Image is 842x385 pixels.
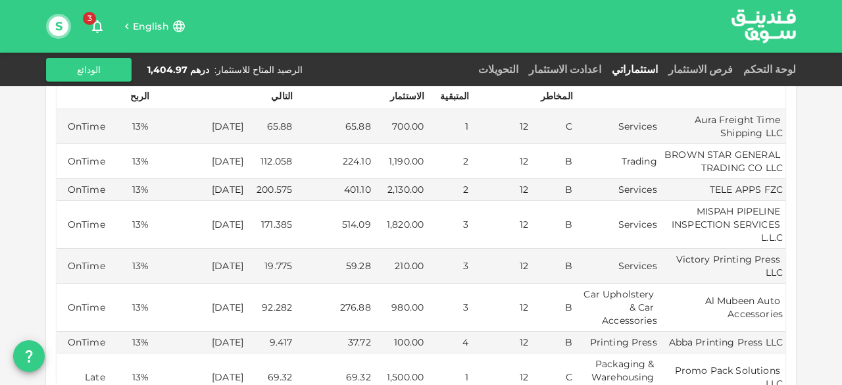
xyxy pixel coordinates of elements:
button: الودائع [46,58,132,82]
div: درهم 1,404.97 [147,63,209,76]
a: التحويلات [473,63,524,76]
td: MISPAH PIPELINE INSPECTION SERVICES L.L.C [660,201,785,249]
td: Car Upholstery & Car Accessories [575,284,660,332]
div: مبلغ الاستثمار [376,72,424,104]
td: OnTime [57,284,108,332]
td: Services [575,179,660,201]
a: logo [731,1,796,51]
td: B [531,144,575,179]
div: هامش الربح [110,72,150,104]
td: 224.10 [295,144,374,179]
td: 100.00 [374,332,426,353]
a: استثماراتي [607,63,663,76]
td: 210.00 [374,249,426,284]
td: 12 [472,179,531,201]
td: 1,190.00 [374,144,426,179]
td: 3 [426,284,471,332]
td: 980.00 [374,284,426,332]
td: BROWN STAR GENERAL TRADING CO LLC [660,144,785,179]
td: 200.575 [246,179,295,201]
td: 1 [426,109,471,144]
td: B [531,179,575,201]
td: B [531,284,575,332]
td: 12 [472,144,531,179]
td: OnTime [57,144,108,179]
div: الرصيد المتاح للاستثمار : [214,63,303,76]
td: C [531,109,575,144]
td: OnTime [57,109,108,144]
td: 171.385 [246,201,295,249]
td: [DATE] [152,201,246,249]
td: OnTime [57,179,108,201]
td: 2 [426,179,471,201]
td: 13% [108,201,152,249]
td: 65.88 [246,109,295,144]
td: 12 [472,109,531,144]
td: 13% [108,109,152,144]
td: OnTime [57,249,108,284]
td: 13% [108,284,152,332]
td: [DATE] [152,179,246,201]
td: 9.417 [246,332,295,353]
td: B [531,249,575,284]
div: القسط التالي [248,72,293,104]
td: 12 [472,249,531,284]
div: تصنيف المخاطر [533,72,573,104]
button: question [13,340,45,372]
td: TELE APPS FZC [660,179,785,201]
td: 2,130.00 [374,179,426,201]
td: 1,820.00 [374,201,426,249]
td: 13% [108,332,152,353]
td: Aura Freight Time Shipping LLC [660,109,785,144]
td: 2 [426,144,471,179]
td: 13% [108,179,152,201]
td: 700.00 [374,109,426,144]
td: Al Mubeen Auto Accessories [660,284,785,332]
td: 514.09 [295,201,374,249]
td: Services [575,249,660,284]
td: 112.058 [246,144,295,179]
td: [DATE] [152,284,246,332]
td: 13% [108,144,152,179]
td: Printing Press [575,332,660,353]
span: English [133,20,169,32]
td: 13% [108,249,152,284]
button: S [49,16,68,36]
td: B [531,332,575,353]
td: 19.775 [246,249,295,284]
td: 12 [472,332,531,353]
a: لوحة التحكم [738,63,796,76]
td: 4 [426,332,471,353]
a: فرص الاستثمار [663,63,738,76]
img: logo [714,1,813,51]
td: 59.28 [295,249,374,284]
td: OnTime [57,201,108,249]
td: 92.282 [246,284,295,332]
button: 3 [84,13,111,39]
td: 12 [472,201,531,249]
td: Victory Printing Press LLC [660,249,785,284]
a: اعدادت الاستثمار [524,63,607,76]
td: Trading [575,144,660,179]
div: الدفعات المتبقية [428,72,469,104]
td: Services [575,109,660,144]
td: 37.72 [295,332,374,353]
td: B [531,201,575,249]
td: 12 [472,284,531,332]
td: 65.88 [295,109,374,144]
td: 401.10 [295,179,374,201]
td: [DATE] [152,144,246,179]
td: 3 [426,249,471,284]
td: [DATE] [152,109,246,144]
td: Abba Printing Press LLC [660,332,785,353]
td: OnTime [57,332,108,353]
td: [DATE] [152,249,246,284]
td: [DATE] [152,332,246,353]
td: 3 [426,201,471,249]
span: 3 [83,12,96,25]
